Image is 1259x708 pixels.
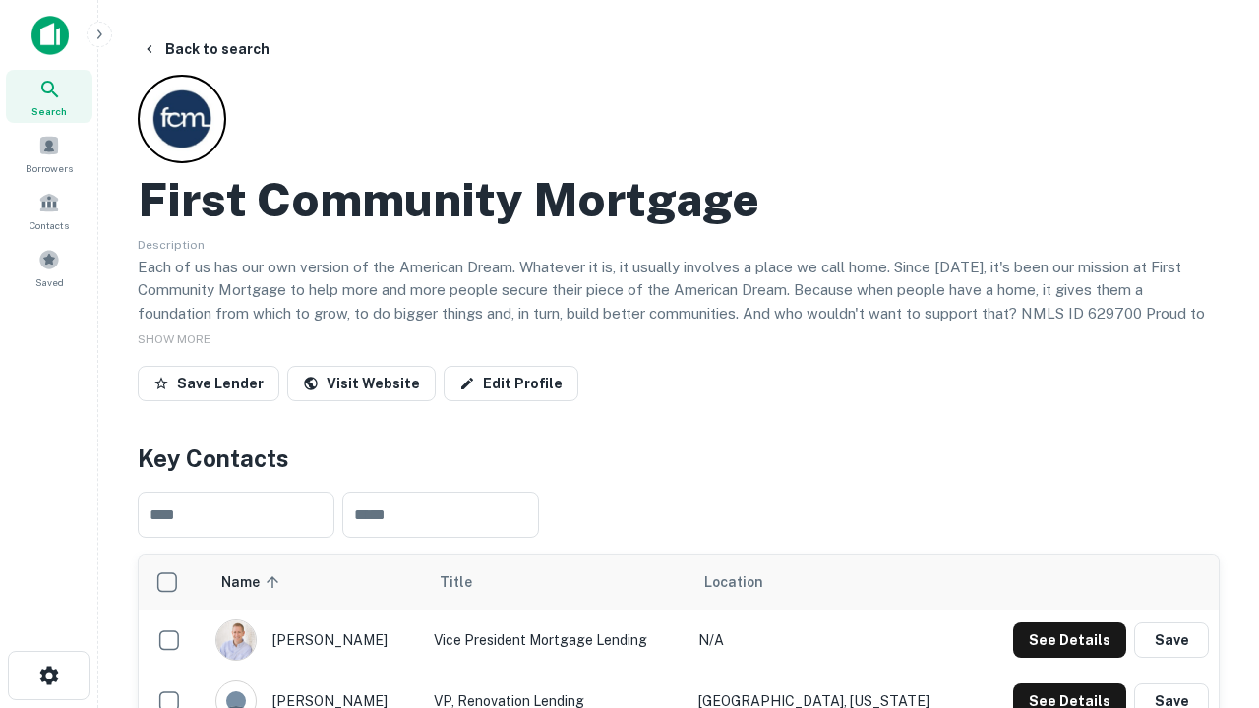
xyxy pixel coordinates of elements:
[6,70,92,123] a: Search
[138,441,1220,476] h4: Key Contacts
[138,332,210,346] span: SHOW MORE
[704,570,763,594] span: Location
[424,555,689,610] th: Title
[6,184,92,237] a: Contacts
[26,160,73,176] span: Borrowers
[689,555,974,610] th: Location
[35,274,64,290] span: Saved
[440,570,498,594] span: Title
[215,619,414,661] div: [PERSON_NAME]
[138,366,279,401] button: Save Lender
[689,610,974,671] td: N/A
[31,103,67,119] span: Search
[134,31,277,67] button: Back to search
[1013,622,1126,658] button: See Details
[216,620,256,660] img: 1520878720083
[1134,622,1209,658] button: Save
[30,217,69,233] span: Contacts
[424,610,689,671] td: Vice President Mortgage Lending
[221,570,285,594] span: Name
[6,241,92,294] a: Saved
[287,366,436,401] a: Visit Website
[6,127,92,180] a: Borrowers
[444,366,578,401] a: Edit Profile
[1161,488,1259,582] iframe: Chat Widget
[138,171,759,228] h2: First Community Mortgage
[206,555,424,610] th: Name
[138,256,1220,348] p: Each of us has our own version of the American Dream. Whatever it is, it usually involves a place...
[138,238,205,252] span: Description
[31,16,69,55] img: capitalize-icon.png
